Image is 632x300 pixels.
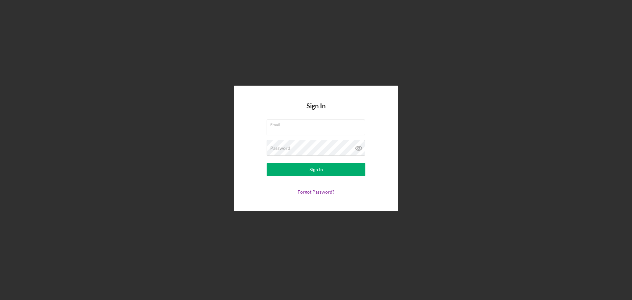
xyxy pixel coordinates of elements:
[309,163,323,176] div: Sign In
[306,102,326,120] h4: Sign In
[267,163,365,176] button: Sign In
[298,189,334,195] a: Forgot Password?
[270,146,290,151] label: Password
[270,120,365,127] label: Email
